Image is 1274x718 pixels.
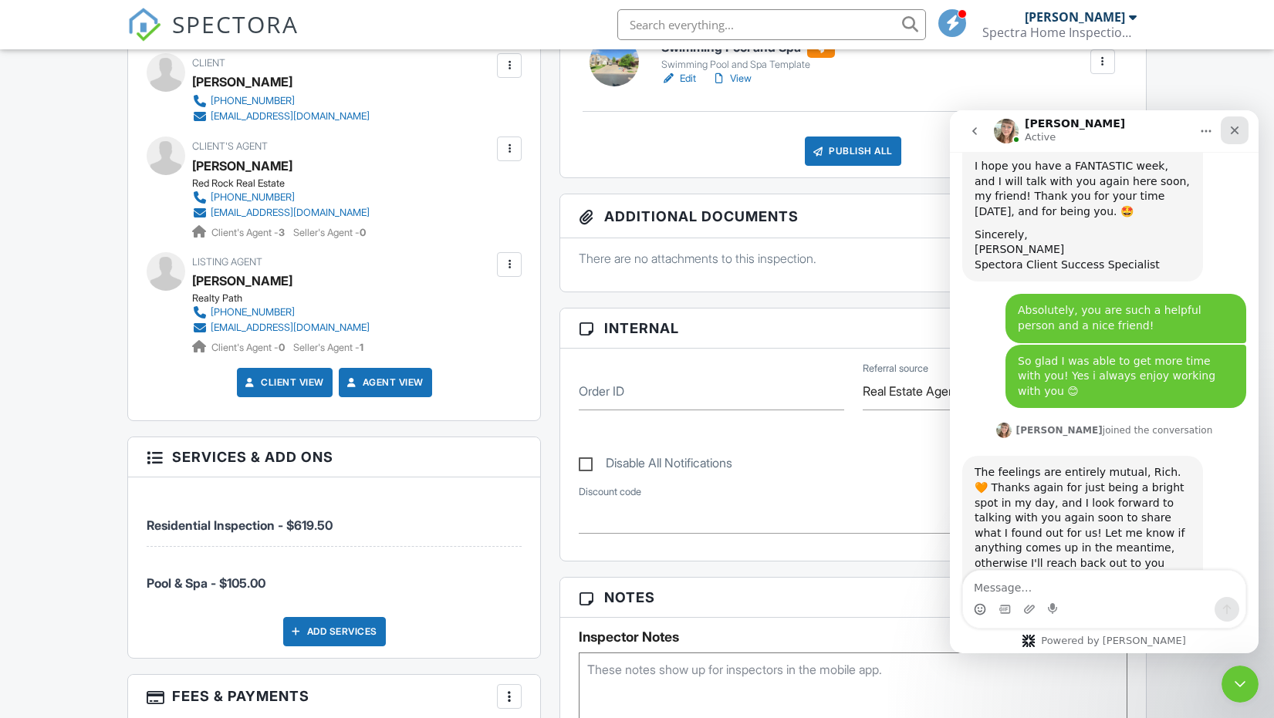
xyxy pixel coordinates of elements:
div: Spectra Home Inspection, LLC [982,25,1137,40]
input: Search everything... [617,9,926,40]
h5: Inspector Notes [579,629,1127,645]
label: Referral source [863,362,928,376]
p: There are no attachments to this inspection. [579,250,1127,267]
h3: Additional Documents [560,194,1145,238]
h3: Internal [560,308,1145,349]
a: Client View [242,375,324,390]
li: Service: Residential Inspection [147,489,522,547]
a: [PHONE_NUMBER] [192,190,370,205]
div: [EMAIL_ADDRESS][DOMAIN_NAME] [211,110,370,123]
div: [PERSON_NAME] [192,70,292,93]
label: Discount code [579,485,641,499]
div: [PHONE_NUMBER] [211,191,295,204]
a: SPECTORA [127,21,299,53]
strong: 0 [279,342,285,353]
span: Seller's Agent - [293,342,363,353]
a: View [711,71,752,86]
strong: 1 [360,342,363,353]
span: Pool & Spa - $105.00 [147,575,265,591]
iframe: Intercom live chat [1222,666,1259,703]
iframe: Intercom live chat [950,110,1259,653]
span: Seller's Agent - [293,227,366,238]
a: Edit [661,71,696,86]
div: [PHONE_NUMBER] [211,306,295,319]
div: [PHONE_NUMBER] [211,95,295,107]
div: Swimming Pool and Spa Template [661,59,835,71]
div: Realty Path [192,292,382,305]
span: Client's Agent - [211,342,287,353]
div: Red Rock Real Estate [192,177,382,190]
label: Order ID [579,383,624,399]
span: Client's Agent [192,140,268,152]
a: [PERSON_NAME] [192,154,292,177]
img: The Best Home Inspection Software - Spectora [127,8,161,42]
span: Client's Agent - [211,227,287,238]
span: Listing Agent [192,256,262,268]
li: Service: Pool & Spa [147,547,522,604]
h3: Notes [560,578,1145,618]
a: [EMAIL_ADDRESS][DOMAIN_NAME] [192,205,370,221]
a: [PHONE_NUMBER] [192,93,370,109]
a: [PERSON_NAME] [192,269,292,292]
span: Client [192,57,225,69]
a: Swimming Pool and Spa Swimming Pool and Spa Template [661,38,835,72]
a: [EMAIL_ADDRESS][DOMAIN_NAME] [192,109,370,124]
strong: 0 [360,227,366,238]
div: [EMAIL_ADDRESS][DOMAIN_NAME] [211,207,370,219]
h3: Services & Add ons [128,437,540,477]
label: Disable All Notifications [579,456,732,475]
div: Publish All [805,137,901,166]
span: Residential Inspection - $619.50 [147,517,333,533]
span: SPECTORA [172,8,299,40]
a: [PHONE_NUMBER] [192,305,370,320]
a: Agent View [344,375,424,390]
div: [PERSON_NAME] [1025,9,1125,25]
a: [EMAIL_ADDRESS][DOMAIN_NAME] [192,320,370,335]
div: [EMAIL_ADDRESS][DOMAIN_NAME] [211,322,370,334]
div: Add Services [283,617,386,646]
strong: 3 [279,227,285,238]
